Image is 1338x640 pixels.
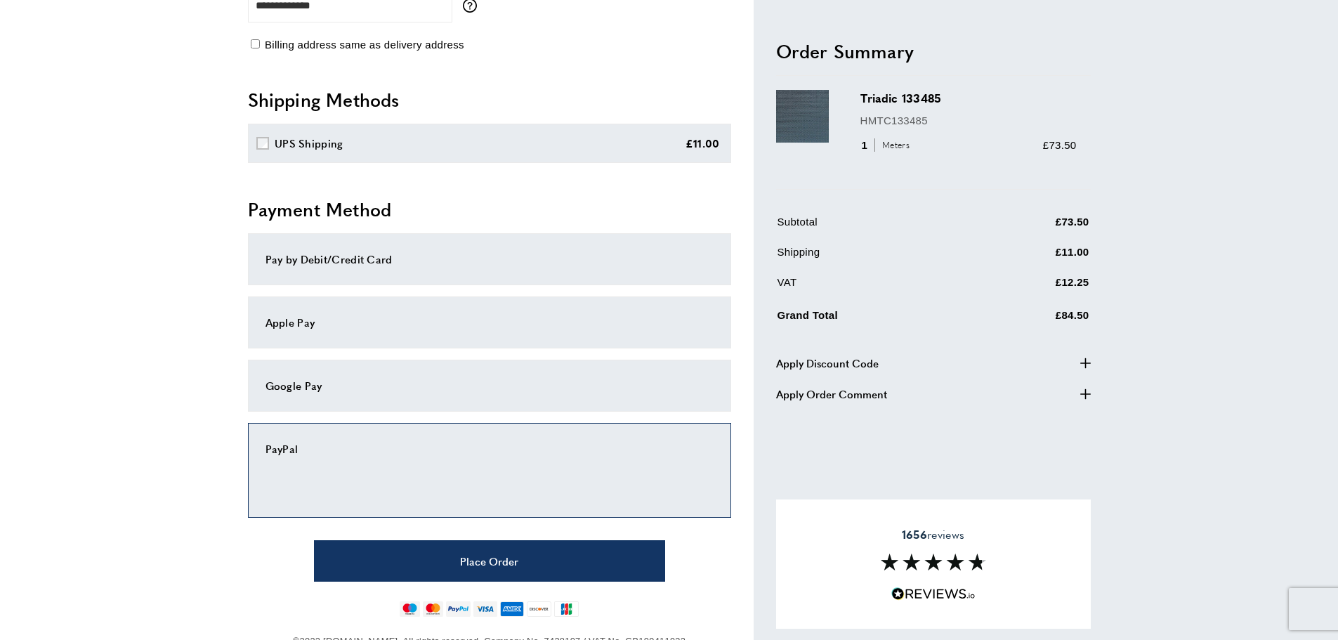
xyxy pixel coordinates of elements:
[400,601,420,617] img: maestro
[251,39,260,48] input: Billing address same as delivery address
[902,528,964,542] span: reviews
[860,136,914,153] div: 1
[978,273,1089,301] td: £12.25
[874,138,913,152] span: Meters
[554,601,579,617] img: jcb
[527,601,551,617] img: discover
[881,554,986,570] img: Reviews section
[265,39,464,51] span: Billing address same as delivery address
[778,213,978,240] td: Subtotal
[265,440,714,457] div: PayPal
[778,243,978,270] td: Shipping
[776,385,887,402] span: Apply Order Comment
[265,314,714,331] div: Apple Pay
[248,87,731,112] h2: Shipping Methods
[776,90,829,143] img: Triadic 133485
[860,112,1077,129] p: HMTC133485
[978,243,1089,270] td: £11.00
[978,213,1089,240] td: £73.50
[265,457,714,496] iframe: PayPal-paypal
[778,273,978,301] td: VAT
[778,303,978,334] td: Grand Total
[860,90,1077,106] h3: Triadic 133485
[473,601,497,617] img: visa
[500,601,525,617] img: american-express
[265,377,714,394] div: Google Pay
[978,303,1089,334] td: £84.50
[776,38,1091,63] h2: Order Summary
[248,197,731,222] h2: Payment Method
[275,135,343,152] div: UPS Shipping
[902,526,927,542] strong: 1656
[446,601,471,617] img: paypal
[891,587,976,601] img: Reviews.io 5 stars
[265,251,714,268] div: Pay by Debit/Credit Card
[686,135,720,152] div: £11.00
[423,601,443,617] img: mastercard
[776,354,879,371] span: Apply Discount Code
[1043,138,1077,150] span: £73.50
[314,540,665,582] button: Place Order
